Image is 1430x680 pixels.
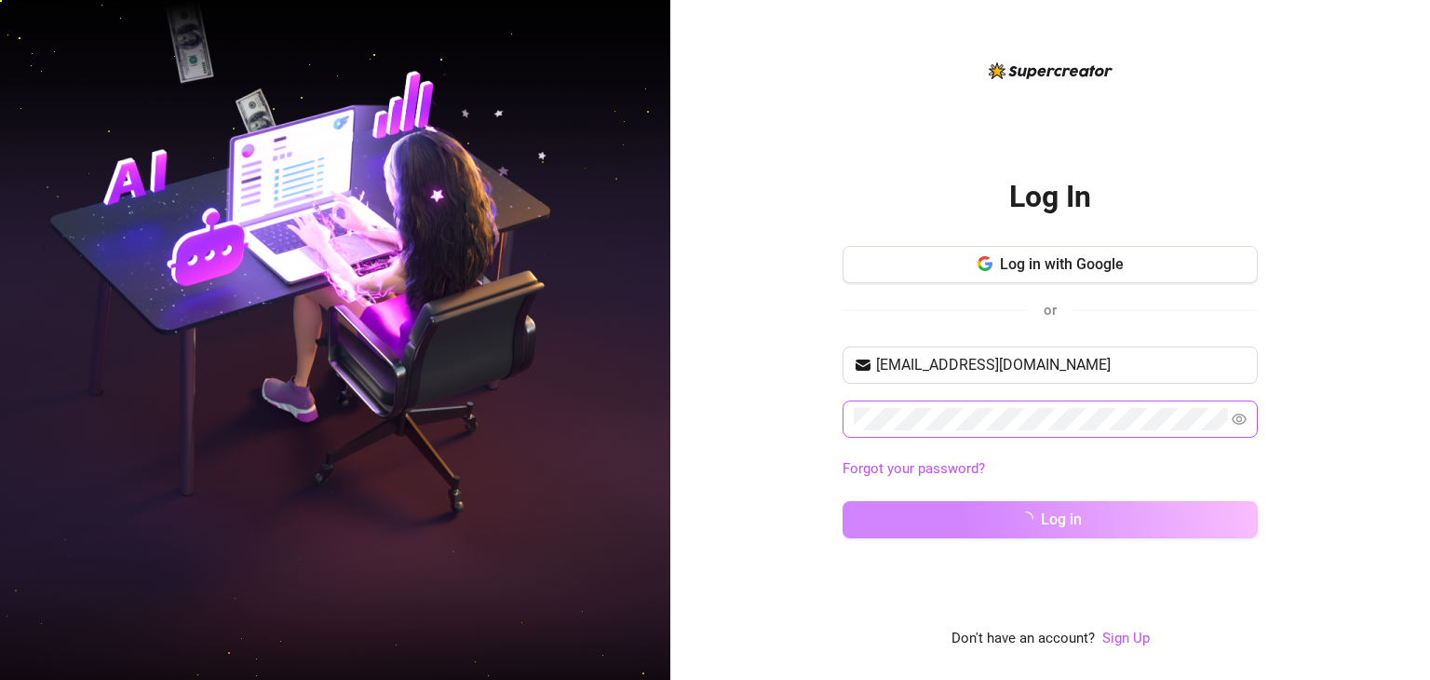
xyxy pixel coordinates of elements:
a: Forgot your password? [843,460,985,477]
img: logo-BBDzfeDw.svg [989,62,1113,79]
button: Log in [843,501,1258,538]
span: Log in with Google [1000,255,1124,273]
input: Your email [876,354,1247,376]
span: loading [1018,510,1034,527]
span: Log in [1041,510,1082,528]
a: Sign Up [1102,630,1150,646]
a: Forgot your password? [843,458,1258,481]
button: Log in with Google [843,246,1258,283]
span: eye [1232,412,1247,427]
span: Don't have an account? [951,628,1095,650]
a: Sign Up [1102,628,1150,650]
h2: Log In [1009,178,1091,216]
span: or [1044,302,1057,319]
